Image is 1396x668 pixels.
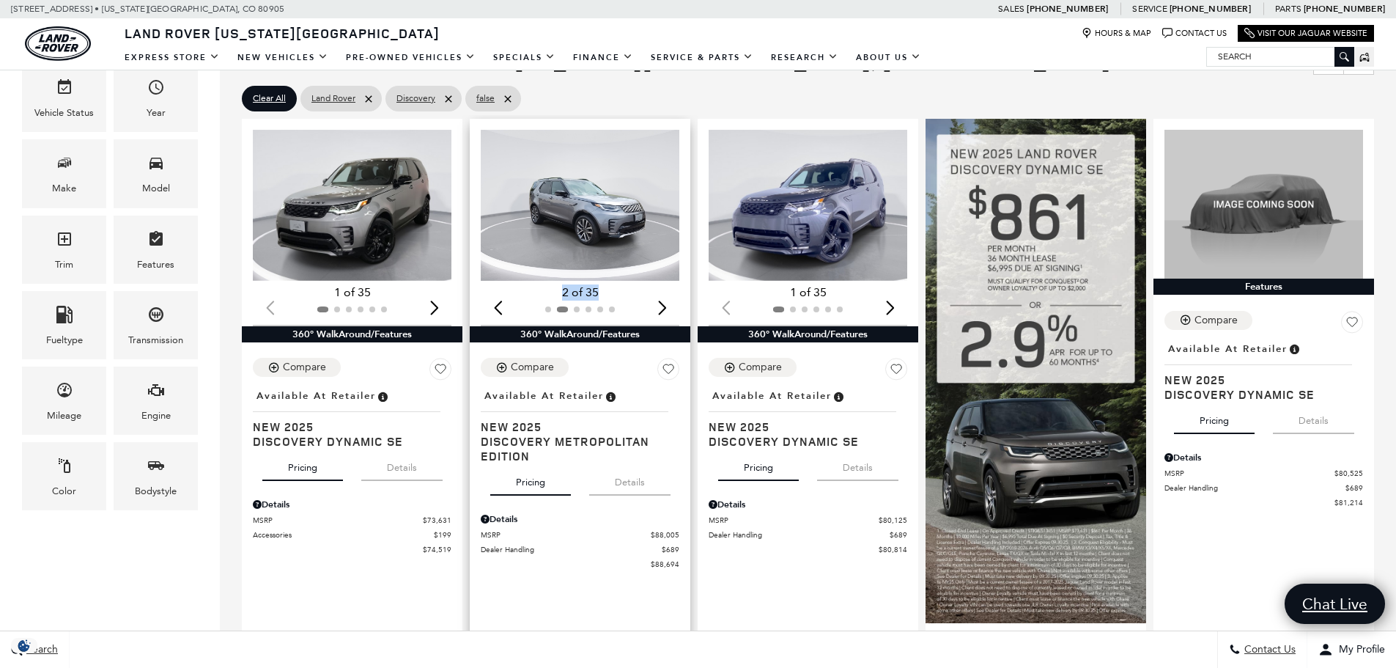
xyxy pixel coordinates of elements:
[1170,3,1251,15] a: [PHONE_NUMBER]
[114,442,198,510] div: BodystyleBodystyle
[22,139,106,208] div: MakeMake
[1285,584,1385,624] a: Chat Live
[253,89,286,108] span: Clear All
[709,544,907,555] a: $80,814
[481,130,682,281] div: 2 / 6
[56,150,73,180] span: Make
[709,434,896,449] span: Discovery Dynamic SE
[1307,631,1396,668] button: Open user profile menu
[253,529,434,540] span: Accessories
[1164,482,1363,493] a: Dealer Handling $689
[256,388,376,404] span: Available at Retailer
[423,515,451,526] span: $73,631
[709,498,907,511] div: Pricing Details - Discovery Dynamic SE
[879,544,907,555] span: $80,814
[337,45,484,70] a: Pre-Owned Vehicles
[709,529,907,540] a: Dealer Handling $689
[709,386,907,449] a: Available at RetailerNew 2025Discovery Dynamic SE
[429,358,451,386] button: Save Vehicle
[242,326,462,342] div: 360° WalkAround/Features
[490,463,571,496] button: pricing tab
[709,130,909,281] img: 2025 LAND ROVER Discovery Dynamic SE 1
[998,4,1024,14] span: Sales
[657,358,679,386] button: Save Vehicle
[253,386,451,449] a: Available at RetailerNew 2025Discovery Dynamic SE
[481,529,679,540] a: MSRP $88,005
[1241,644,1296,656] span: Contact Us
[253,285,451,301] div: 1 of 35
[709,515,879,526] span: MSRP
[712,388,832,404] span: Available at Retailer
[481,544,679,555] a: Dealer Handling $689
[22,291,106,359] div: FueltypeFueltype
[22,367,106,435] div: MileageMileage
[709,130,909,281] div: 1 / 2
[253,130,454,281] img: 2025 Land Rover Discovery Dynamic SE 1
[253,434,440,449] span: Discovery Dynamic SE
[125,24,440,42] span: Land Rover [US_STATE][GEOGRAPHIC_DATA]
[484,45,564,70] a: Specials
[253,544,451,555] a: $74,519
[481,559,679,570] a: $88,694
[1164,482,1345,493] span: Dealer Handling
[642,45,762,70] a: Service & Parts
[1194,314,1238,327] div: Compare
[481,434,668,463] span: Discovery Metropolitan Edition
[147,453,165,483] span: Bodystyle
[651,559,679,570] span: $88,694
[11,4,284,14] a: [STREET_ADDRESS] • [US_STATE][GEOGRAPHIC_DATA], CO 80905
[283,361,326,374] div: Compare
[926,119,1146,623] img: New Land Rover Discovery Lease and financing Offer Available
[141,408,171,424] div: Engine
[1334,468,1363,479] span: $80,525
[116,45,930,70] nav: Main Navigation
[1288,341,1301,357] span: Vehicle is in stock and ready for immediate delivery. Due to demand, availability is subject to c...
[481,285,679,301] div: 2 of 35
[1295,594,1375,614] span: Chat Live
[116,24,448,42] a: Land Rover [US_STATE][GEOGRAPHIC_DATA]
[147,150,165,180] span: Model
[832,388,845,404] span: Vehicle is in stock and ready for immediate delivery. Due to demand, availability is subject to c...
[25,26,91,61] img: Land Rover
[890,529,907,540] span: $689
[22,64,106,132] div: VehicleVehicle Status
[885,358,907,386] button: Save Vehicle
[396,89,435,108] span: Discovery
[698,326,918,342] div: 360° WalkAround/Features
[424,292,444,324] div: Next slide
[1162,28,1227,39] a: Contact Us
[7,638,41,653] section: Click to Open Cookie Consent Modal
[709,529,890,540] span: Dealer Handling
[25,26,91,61] a: land-rover
[589,463,671,496] button: details tab
[253,419,440,434] span: New 2025
[56,227,73,257] span: Trim
[847,45,930,70] a: About Us
[880,292,900,324] div: Next slide
[564,45,642,70] a: Finance
[114,139,198,208] div: ModelModel
[253,529,451,540] a: Accessories $199
[709,358,797,377] button: Compare Vehicle
[662,544,679,555] span: $689
[1164,130,1363,279] img: 2025 LAND ROVER Discovery Dynamic SE
[1168,341,1288,357] span: Available at Retailer
[253,515,451,526] a: MSRP $73,631
[7,638,41,653] img: Opt-Out Icon
[135,483,177,499] div: Bodystyle
[1153,279,1374,295] div: Features
[1132,4,1167,14] span: Service
[253,130,454,281] div: 1 / 2
[262,449,343,481] button: pricing tab
[1345,482,1363,493] span: $689
[253,358,341,377] button: Compare Vehicle
[511,361,554,374] div: Compare
[481,529,651,540] span: MSRP
[114,64,198,132] div: YearYear
[52,483,76,499] div: Color
[1341,311,1363,339] button: Save Vehicle
[114,216,198,284] div: FeaturesFeatures
[147,75,165,105] span: Year
[1164,468,1363,479] a: MSRP $80,525
[481,513,679,526] div: Pricing Details - Discovery Metropolitan Edition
